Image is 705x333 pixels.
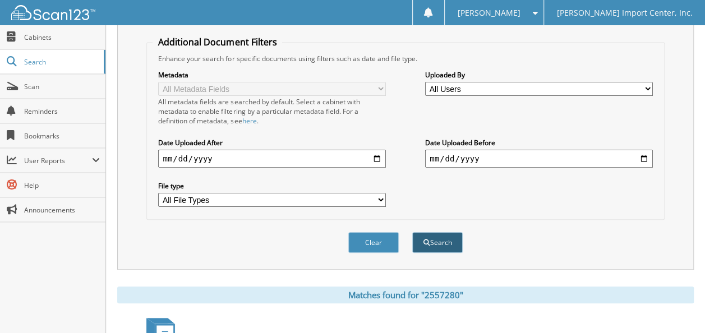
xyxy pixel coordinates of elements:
div: Enhance your search for specific documents using filters such as date and file type. [153,54,658,63]
span: Search [24,57,98,67]
span: User Reports [24,156,92,165]
label: Metadata [158,70,386,80]
iframe: Chat Widget [649,279,705,333]
span: Scan [24,82,100,91]
a: here [242,116,256,126]
img: scan123-logo-white.svg [11,5,95,20]
div: Matches found for "2557280" [117,286,694,303]
label: Date Uploaded Before [425,138,653,147]
span: Help [24,181,100,190]
label: File type [158,181,386,191]
label: Date Uploaded After [158,138,386,147]
legend: Additional Document Filters [153,36,282,48]
label: Uploaded By [425,70,653,80]
span: [PERSON_NAME] [457,10,520,16]
span: Bookmarks [24,131,100,141]
input: start [158,150,386,168]
button: Search [412,232,463,253]
span: [PERSON_NAME] Import Center, Inc. [556,10,692,16]
span: Reminders [24,107,100,116]
div: All metadata fields are searched by default. Select a cabinet with metadata to enable filtering b... [158,97,386,126]
input: end [425,150,653,168]
span: Announcements [24,205,100,215]
span: Cabinets [24,33,100,42]
button: Clear [348,232,399,253]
